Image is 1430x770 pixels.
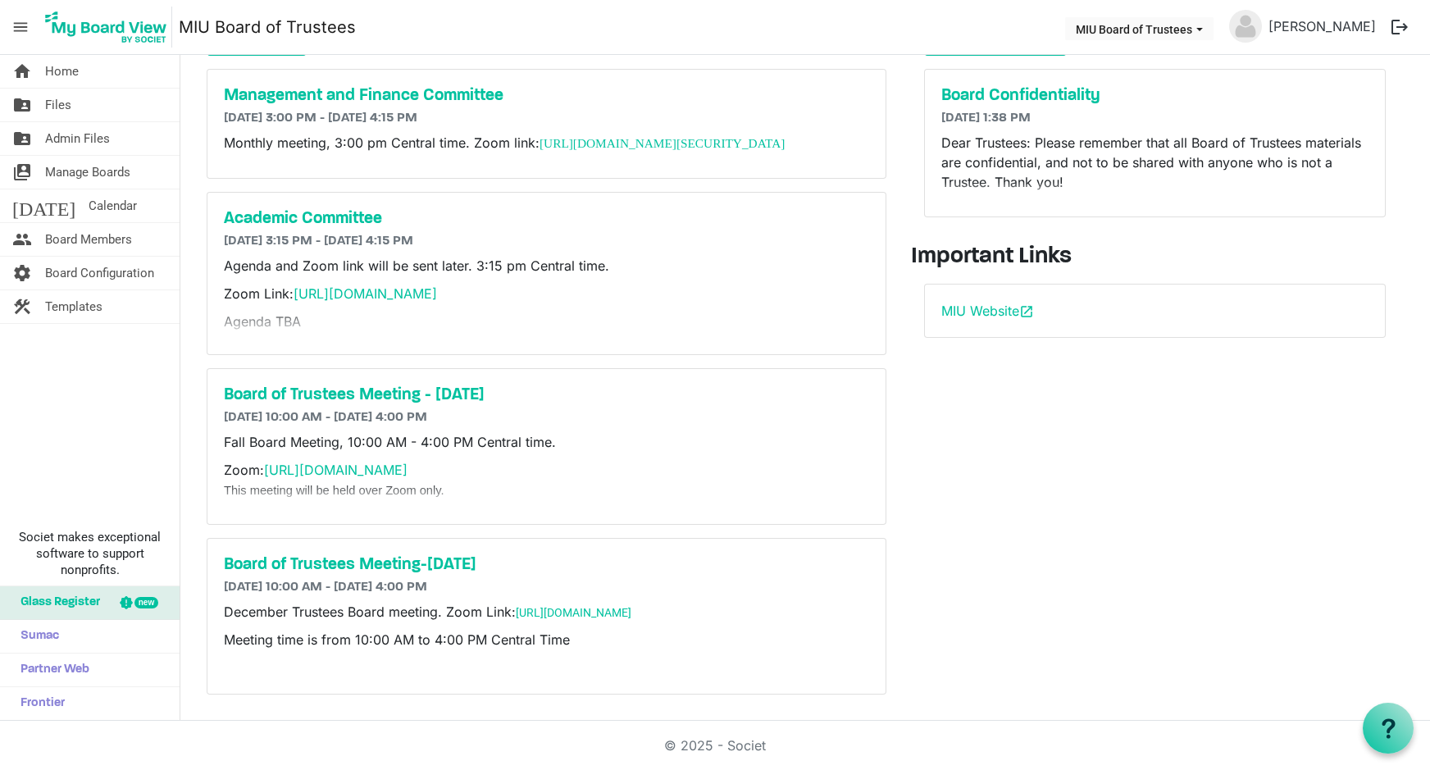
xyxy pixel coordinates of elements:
span: Societ makes exceptional software to support nonprofits. [7,529,172,578]
a: Academic Committee [224,209,869,229]
a: [URL][DOMAIN_NAME][SECURITY_DATA] [540,136,785,150]
a: [URL][DOMAIN_NAME] [516,606,631,619]
span: settings [12,257,32,289]
button: logout [1382,10,1417,44]
a: My Board View Logo [40,7,179,48]
a: Management and Finance Committee [224,86,869,106]
span: people [12,223,32,256]
a: [URL][DOMAIN_NAME] [264,462,408,478]
a: [URL][DOMAIN_NAME] [294,285,437,302]
span: construction [12,290,32,323]
span: folder_shared [12,122,32,155]
span: Admin Files [45,122,110,155]
p: Dear Trustees: Please remember that all Board of Trustees materials are confidential, and not to ... [941,133,1369,192]
a: © 2025 - Societ [664,737,766,754]
span: switch_account [12,156,32,189]
span: Files [45,89,71,121]
span: Manage Boards [45,156,130,189]
span: Zoom Link: [224,285,437,302]
a: Board Confidentiality [941,86,1369,106]
span: folder_shared [12,89,32,121]
p: Monthly meeting, 3:00 pm Central time. Zoom link: [224,133,869,153]
p: December Trustees Board meeting. Zoom Link: [224,602,869,622]
span: Sumac [12,620,59,653]
span: Templates [45,290,102,323]
img: My Board View Logo [40,7,172,48]
h6: [DATE] 10:00 AM - [DATE] 4:00 PM [224,410,869,426]
h3: Important Links [911,244,1399,271]
p: Agenda and Zoom link will be sent later. 3:15 pm Central time. [224,256,869,276]
h6: [DATE] 10:00 AM - [DATE] 4:00 PM [224,580,869,595]
span: Agenda TBA [224,313,301,330]
div: new [134,597,158,608]
p: Fall Board Meeting, 10:00 AM - 4:00 PM Central time. [224,432,869,452]
span: Board Members [45,223,132,256]
span: open_in_new [1019,304,1034,319]
a: MIU Board of Trustees [179,11,356,43]
span: menu [5,11,36,43]
span: Board Configuration [45,257,154,289]
h6: [DATE] 3:00 PM - [DATE] 4:15 PM [224,111,869,126]
a: MIU Websiteopen_in_new [941,303,1034,319]
span: This meeting will be held over Zoom only. [224,484,444,497]
span: Partner Web [12,654,89,686]
span: [DATE] 1:38 PM [941,112,1031,125]
span: Meeting time is from 10:00 AM to 4:00 PM Central Time [224,631,570,648]
span: home [12,55,32,88]
a: Board of Trustees Meeting-[DATE] [224,555,869,575]
p: Zoom: [224,460,869,499]
span: Home [45,55,79,88]
a: Board of Trustees Meeting - [DATE] [224,385,869,405]
span: [DATE] [12,189,75,222]
span: Frontier [12,687,65,720]
h6: [DATE] 3:15 PM - [DATE] 4:15 PM [224,234,869,249]
a: [PERSON_NAME] [1262,10,1382,43]
button: MIU Board of Trustees dropdownbutton [1065,17,1214,40]
img: no-profile-picture.svg [1229,10,1262,43]
span: Calendar [89,189,137,222]
span: Glass Register [12,586,100,619]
